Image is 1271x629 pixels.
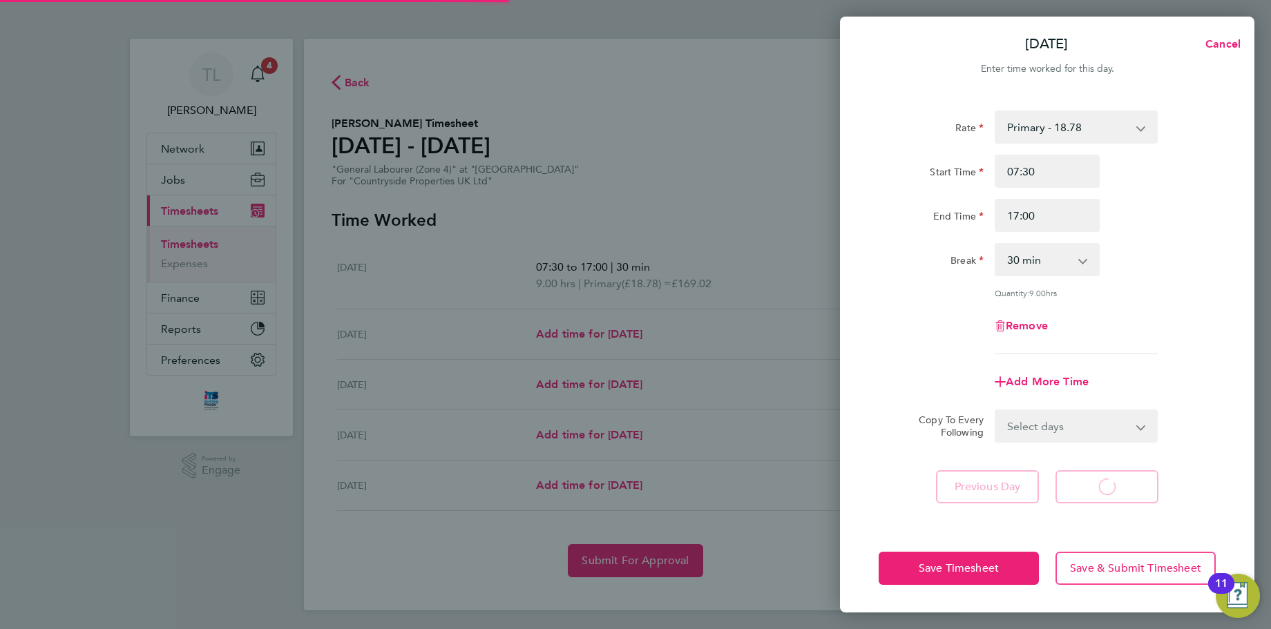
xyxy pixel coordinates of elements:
label: End Time [933,210,984,226]
button: Remove [995,320,1048,331]
button: Add More Time [995,376,1089,387]
button: Save & Submit Timesheet [1055,552,1216,585]
span: Cancel [1201,37,1241,50]
label: Copy To Every Following [908,414,984,438]
button: Cancel [1183,30,1254,58]
label: Start Time [930,166,984,182]
label: Break [950,254,984,271]
p: [DATE] [1025,35,1068,54]
input: E.g. 18:00 [995,199,1100,232]
span: Save & Submit Timesheet [1070,561,1201,575]
input: E.g. 08:00 [995,155,1100,188]
button: Open Resource Center, 11 new notifications [1216,574,1260,618]
label: Rate [955,122,984,138]
button: Save Timesheet [879,552,1039,585]
span: Add More Time [1006,375,1089,388]
span: Remove [1006,319,1048,332]
div: Enter time worked for this day. [840,61,1254,77]
span: 9.00 [1029,287,1046,298]
div: Quantity: hrs [995,287,1158,298]
span: Save Timesheet [919,561,999,575]
div: 11 [1215,583,1227,601]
